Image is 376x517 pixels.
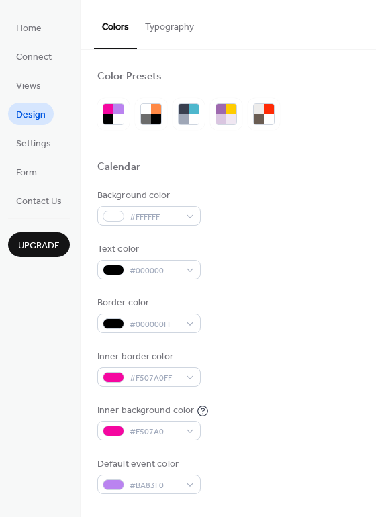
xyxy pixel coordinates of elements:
[8,160,45,183] a: Form
[16,79,41,93] span: Views
[97,242,198,256] div: Text color
[8,45,60,67] a: Connect
[16,137,51,151] span: Settings
[130,425,179,439] span: #F507A0
[8,232,70,257] button: Upgrade
[130,479,179,493] span: #BA83F0
[130,210,179,224] span: #FFFFFF
[16,21,42,36] span: Home
[97,189,198,203] div: Background color
[97,296,198,310] div: Border color
[18,239,60,253] span: Upgrade
[97,160,140,175] div: Calendar
[130,371,179,385] span: #F507A0FF
[8,103,54,125] a: Design
[97,457,198,471] div: Default event color
[16,108,46,122] span: Design
[8,132,59,154] a: Settings
[16,50,52,64] span: Connect
[97,404,194,418] div: Inner background color
[8,189,70,211] a: Contact Us
[8,74,49,96] a: Views
[16,166,37,180] span: Form
[8,16,50,38] a: Home
[16,195,62,209] span: Contact Us
[130,318,179,332] span: #000000FF
[97,70,162,84] div: Color Presets
[130,264,179,278] span: #000000
[97,350,198,364] div: Inner border color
